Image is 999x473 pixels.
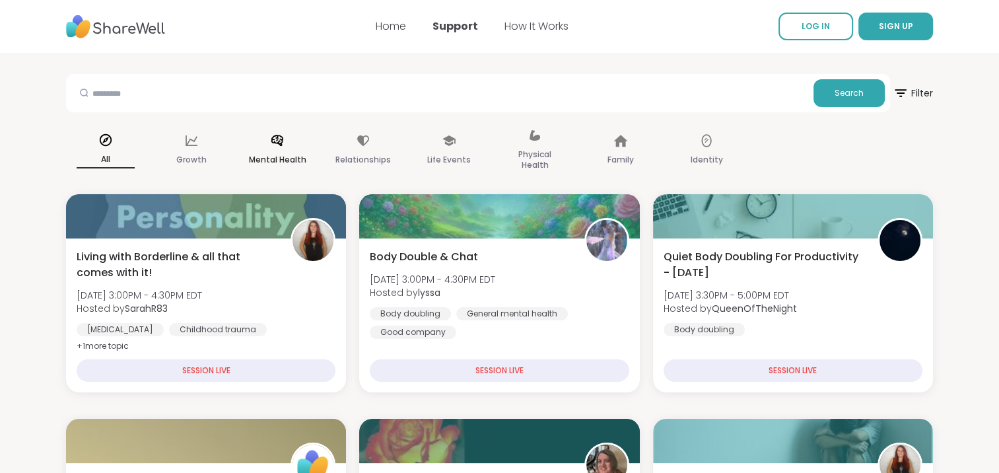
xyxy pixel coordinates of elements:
span: Filter [893,77,933,109]
div: Body doubling [664,323,745,336]
div: SESSION LIVE [664,359,922,382]
p: Identity [691,152,723,168]
b: SarahR83 [125,302,168,315]
span: SIGN UP [879,20,913,32]
span: Hosted by [370,286,495,299]
span: [DATE] 3:00PM - 4:30PM EDT [77,289,202,302]
div: [MEDICAL_DATA] [77,323,164,336]
button: Search [813,79,885,107]
button: SIGN UP [858,13,933,40]
button: Filter [893,74,933,112]
span: Search [835,87,864,99]
img: ShareWell Nav Logo [66,9,165,45]
span: [DATE] 3:30PM - 5:00PM EDT [664,289,797,302]
p: Mental Health [249,152,306,168]
span: Quiet Body Doubling For Productivity - [DATE] [664,249,863,281]
a: Support [432,18,478,34]
p: Relationships [335,152,391,168]
span: [DATE] 3:00PM - 4:30PM EDT [370,273,495,286]
div: General mental health [456,307,568,320]
div: SESSION LIVE [370,359,629,382]
p: Physical Health [506,147,564,173]
img: SarahR83 [293,220,333,261]
span: Living with Borderline & all that comes with it! [77,249,276,281]
span: Hosted by [77,302,202,315]
div: SESSION LIVE [77,359,335,382]
p: Growth [176,152,207,168]
a: How It Works [504,18,568,34]
a: LOG IN [778,13,853,40]
span: Hosted by [664,302,797,315]
div: Body doubling [370,307,451,320]
p: All [77,151,135,168]
div: Good company [370,326,456,339]
span: LOG IN [802,20,830,32]
a: Home [376,18,406,34]
p: Family [607,152,634,168]
span: Body Double & Chat [370,249,478,265]
img: lyssa [586,220,627,261]
b: lyssa [418,286,440,299]
img: QueenOfTheNight [879,220,920,261]
p: Life Events [427,152,471,168]
b: QueenOfTheNight [712,302,797,315]
div: Childhood trauma [169,323,267,336]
